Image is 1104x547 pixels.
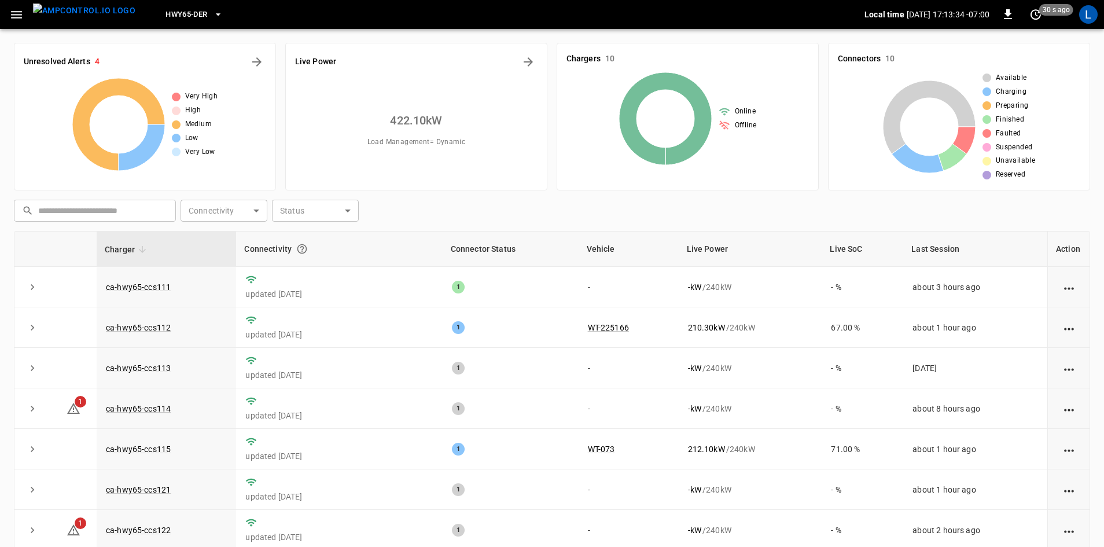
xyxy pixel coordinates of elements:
p: updated [DATE] [245,531,433,543]
h6: 10 [885,53,895,65]
button: expand row [24,359,41,377]
td: - [579,267,679,307]
a: ca-hwy65-ccs112 [106,323,171,332]
div: action cell options [1062,322,1076,333]
h6: 10 [605,53,614,65]
div: 1 [452,443,465,456]
td: about 8 hours ago [903,388,1047,429]
p: - kW [688,484,701,495]
a: ca-hwy65-ccs111 [106,282,171,292]
p: updated [DATE] [245,369,433,381]
span: Medium [185,119,212,130]
button: expand row [24,278,41,296]
a: ca-hwy65-ccs122 [106,526,171,535]
td: 67.00 % [822,307,903,348]
p: Local time [864,9,904,20]
p: updated [DATE] [245,491,433,502]
a: ca-hwy65-ccs115 [106,445,171,454]
div: / 240 kW [688,322,813,333]
div: / 240 kW [688,281,813,293]
p: 212.10 kW [688,443,725,455]
div: action cell options [1062,362,1076,374]
h6: Connectors [838,53,881,65]
a: 1 [67,525,80,534]
p: - kW [688,362,701,374]
td: - [579,348,679,388]
div: action cell options [1062,403,1076,414]
td: about 1 hour ago [903,307,1047,348]
p: updated [DATE] [245,288,433,300]
span: Available [996,72,1027,84]
button: Energy Overview [519,53,538,71]
span: 1 [75,396,86,408]
div: 1 [452,321,465,334]
div: / 240 kW [688,362,813,374]
span: Preparing [996,100,1029,112]
td: [DATE] [903,348,1047,388]
p: - kW [688,403,701,414]
div: / 240 kW [688,443,813,455]
th: Last Session [903,232,1047,267]
div: 1 [452,483,465,496]
span: Charging [996,86,1026,98]
div: / 240 kW [688,403,813,414]
a: 1 [67,403,80,413]
button: Connection between the charger and our software. [292,238,312,259]
div: 1 [452,524,465,537]
td: - [579,388,679,429]
span: High [185,105,201,116]
button: expand row [24,319,41,336]
td: 71.00 % [822,429,903,469]
div: action cell options [1062,443,1076,455]
button: expand row [24,400,41,417]
span: Suspended [996,142,1033,153]
td: about 1 hour ago [903,429,1047,469]
button: HWY65-DER [161,3,227,26]
div: action cell options [1062,281,1076,293]
span: Low [185,133,198,144]
button: expand row [24,440,41,458]
td: - [579,469,679,510]
button: expand row [24,481,41,498]
p: updated [DATE] [245,450,433,462]
span: 1 [75,517,86,529]
div: 1 [452,281,465,293]
td: about 1 hour ago [903,469,1047,510]
button: All Alerts [248,53,266,71]
h6: Live Power [295,56,336,68]
span: Charger [105,243,150,256]
p: updated [DATE] [245,410,433,421]
p: 210.30 kW [688,322,725,333]
p: [DATE] 17:13:34 -07:00 [907,9,989,20]
div: / 240 kW [688,484,813,495]
button: set refresh interval [1026,5,1045,24]
th: Connector Status [443,232,579,267]
span: Online [735,106,756,118]
th: Action [1047,232,1090,267]
div: 1 [452,402,465,415]
div: Connectivity [244,238,434,259]
h6: Chargers [566,53,601,65]
div: action cell options [1062,524,1076,536]
h6: 422.10 kW [390,111,442,130]
p: - kW [688,281,701,293]
span: Very High [185,91,218,102]
h6: 4 [95,56,100,68]
th: Vehicle [579,232,679,267]
td: - % [822,388,903,429]
span: Offline [735,120,757,131]
span: Faulted [996,128,1021,139]
a: ca-hwy65-ccs114 [106,404,171,413]
span: Finished [996,114,1024,126]
span: HWY65-DER [165,8,207,21]
td: - % [822,469,903,510]
div: / 240 kW [688,524,813,536]
span: Reserved [996,169,1025,181]
th: Live SoC [822,232,903,267]
td: - % [822,348,903,388]
div: 1 [452,362,465,375]
p: updated [DATE] [245,329,433,340]
td: - % [822,267,903,307]
div: profile-icon [1079,5,1098,24]
img: ampcontrol.io logo [33,3,135,18]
